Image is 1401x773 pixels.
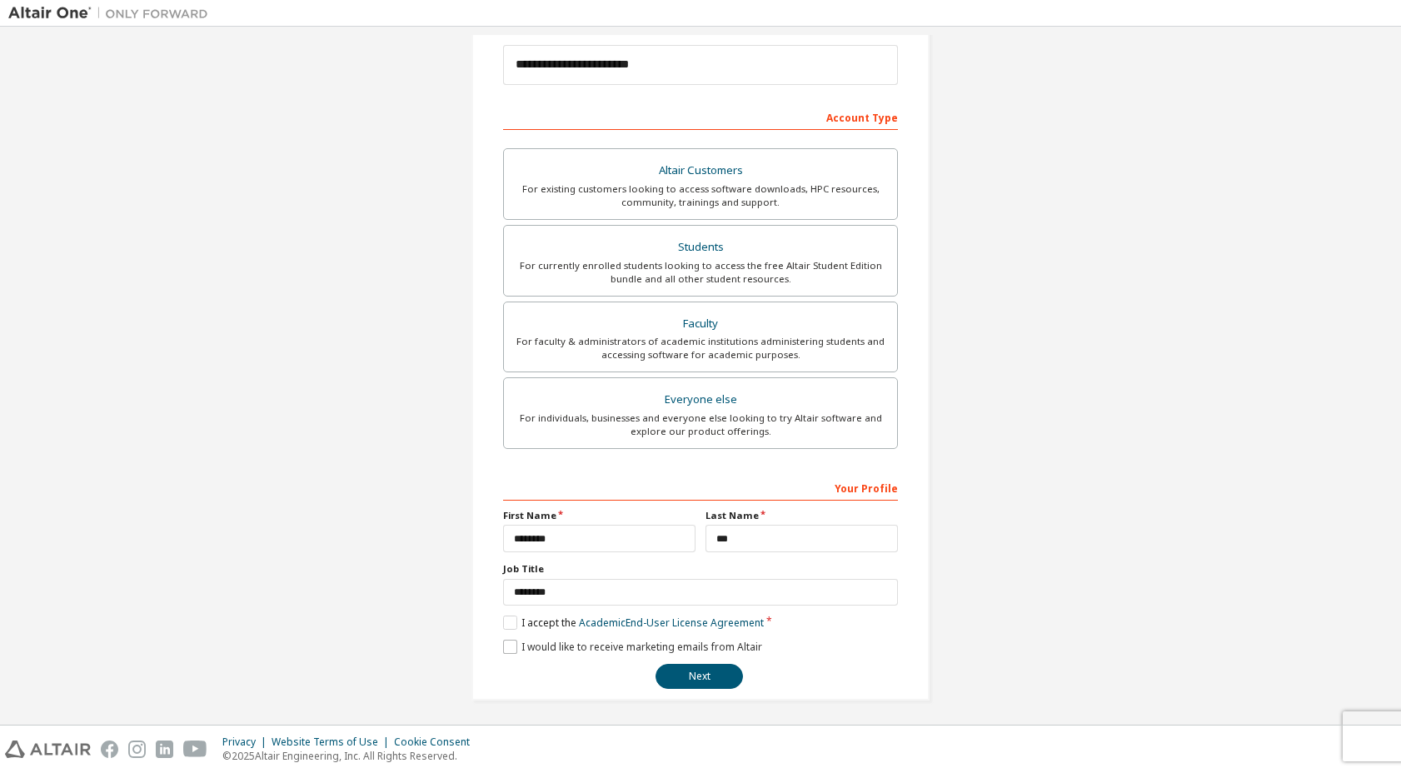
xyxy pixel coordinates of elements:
div: Cookie Consent [394,736,480,749]
img: altair_logo.svg [5,741,91,758]
label: I would like to receive marketing emails from Altair [503,640,762,654]
div: Everyone else [514,388,887,411]
div: Faculty [514,312,887,336]
div: For currently enrolled students looking to access the free Altair Student Edition bundle and all ... [514,259,887,286]
label: I accept the [503,616,764,630]
div: Website Terms of Use [272,736,394,749]
div: Your Profile [503,474,898,501]
label: Last Name [705,509,898,522]
img: instagram.svg [128,741,146,758]
div: Students [514,236,887,259]
div: Account Type [503,103,898,130]
div: Altair Customers [514,159,887,182]
img: facebook.svg [101,741,118,758]
p: © 2025 Altair Engineering, Inc. All Rights Reserved. [222,749,480,763]
img: youtube.svg [183,741,207,758]
div: For existing customers looking to access software downloads, HPC resources, community, trainings ... [514,182,887,209]
div: For faculty & administrators of academic institutions administering students and accessing softwa... [514,335,887,362]
div: For individuals, businesses and everyone else looking to try Altair software and explore our prod... [514,411,887,438]
button: Next [656,664,743,689]
div: Privacy [222,736,272,749]
img: linkedin.svg [156,741,173,758]
label: First Name [503,509,696,522]
img: Altair One [8,5,217,22]
a: Academic End-User License Agreement [579,616,764,630]
label: Job Title [503,562,898,576]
